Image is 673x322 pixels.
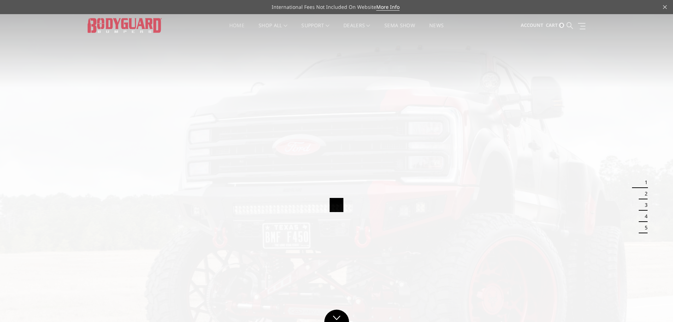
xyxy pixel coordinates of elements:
[546,16,564,35] a: Cart 0
[640,177,648,188] button: 1 of 5
[640,199,648,211] button: 3 of 5
[343,23,370,37] a: Dealers
[521,22,543,28] span: Account
[324,310,349,322] a: Click to Down
[521,16,543,35] a: Account
[640,211,648,222] button: 4 of 5
[640,188,648,199] button: 2 of 5
[376,4,400,11] a: More Info
[259,23,287,37] a: shop all
[384,23,415,37] a: SEMA Show
[301,23,329,37] a: Support
[229,23,244,37] a: Home
[559,23,564,28] span: 0
[546,22,558,28] span: Cart
[640,222,648,233] button: 5 of 5
[429,23,444,37] a: News
[88,18,162,33] img: BODYGUARD BUMPERS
